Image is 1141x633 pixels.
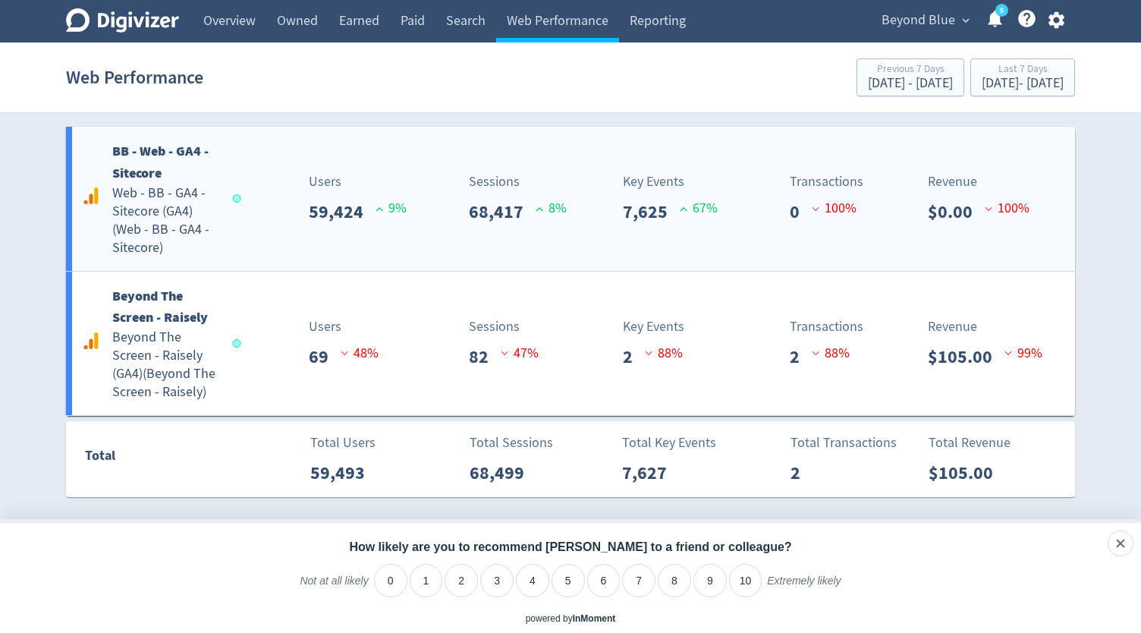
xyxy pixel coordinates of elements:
p: Total Revenue [929,433,1011,453]
p: Transactions [790,172,863,192]
li: 3 [480,564,514,597]
span: Data last synced: 21 Aug 2025, 2:02am (AEST) [233,194,246,203]
button: Beyond Blue [876,8,973,33]
span: Data last synced: 21 Aug 2025, 5:02am (AEST) [233,339,246,348]
text: 5 [1000,5,1004,16]
b: Beyond The Screen - Raisely [112,287,208,327]
p: Revenue [928,172,1029,192]
p: 7,625 [623,198,680,225]
p: 47 % [501,343,539,364]
svg: Google Analytics [82,332,100,350]
p: Sessions [469,316,539,337]
p: 69 [309,343,341,370]
div: Last 7 Days [982,64,1064,77]
a: BB - Web - GA4 - SitecoreWeb - BB - GA4 - Sitecore (GA4)(Web - BB - GA4 - Sitecore)Users59,424 9%... [66,127,1075,271]
p: Users [309,172,407,192]
p: Total Users [310,433,377,453]
p: 100 % [812,198,857,219]
p: 59,493 [310,459,377,487]
h5: Web - BB - GA4 - Sitecore (GA4) ( Web - BB - GA4 - Sitecore ) [112,184,218,257]
h5: Beyond The Screen - Raisely (GA4) ( Beyond The Screen - Raisely ) [112,329,218,402]
p: Total Transactions [791,433,897,453]
p: Transactions [790,316,863,337]
p: 100 % [985,198,1029,219]
p: Revenue [928,316,1042,337]
p: 2 [623,343,645,370]
p: Sessions [469,172,567,192]
p: 8 % [536,198,567,219]
p: Total Key Events [622,433,716,453]
p: $105.00 [928,343,1004,370]
p: 68,417 [469,198,536,225]
p: 88 % [812,343,850,364]
p: 59,424 [309,198,376,225]
a: 5 [995,4,1008,17]
svg: Google Analytics [82,187,100,205]
p: 7,627 [622,459,679,487]
p: Total Sessions [470,433,553,453]
p: $0.00 [928,198,985,225]
a: InMoment [573,613,616,624]
li: 0 [374,564,407,597]
p: 2 [790,343,812,370]
p: 48 % [341,343,379,364]
div: Previous 7 Days [868,64,953,77]
li: 8 [658,564,691,597]
p: Users [309,316,379,337]
li: 2 [445,564,478,597]
p: 0 [790,198,812,225]
li: 1 [410,564,443,597]
a: Beyond The Screen - RaiselyBeyond The Screen - Raisely (GA4)(Beyond The Screen - Raisely)Users69 ... [66,272,1075,416]
li: 9 [693,564,727,597]
li: 6 [587,564,621,597]
b: BB - Web - GA4 - Sitecore [112,142,209,182]
p: 88 % [645,343,683,364]
li: 5 [552,564,585,597]
p: Key Events [623,316,684,337]
li: 7 [622,564,655,597]
p: 82 [469,343,501,370]
div: [DATE] - [DATE] [868,77,953,90]
label: Extremely likely [767,574,841,600]
span: expand_more [959,14,973,27]
p: 2 [791,459,813,487]
button: Previous 7 Days[DATE] - [DATE] [857,58,964,96]
li: 10 [729,564,762,597]
p: 9 % [376,198,407,219]
div: Close survey [1108,531,1133,556]
li: 4 [516,564,549,597]
p: 68,499 [470,459,536,487]
label: Not at all likely [300,574,368,600]
button: Last 7 Days[DATE]- [DATE] [970,58,1075,96]
h1: Web Performance [66,53,203,102]
p: 67 % [680,198,718,219]
span: Beyond Blue [882,8,955,33]
p: Key Events [623,172,718,192]
div: Total [85,445,234,474]
p: 99 % [1004,343,1042,364]
div: powered by inmoment [526,613,616,625]
p: $105.00 [929,459,1005,487]
div: [DATE] - [DATE] [982,77,1064,90]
